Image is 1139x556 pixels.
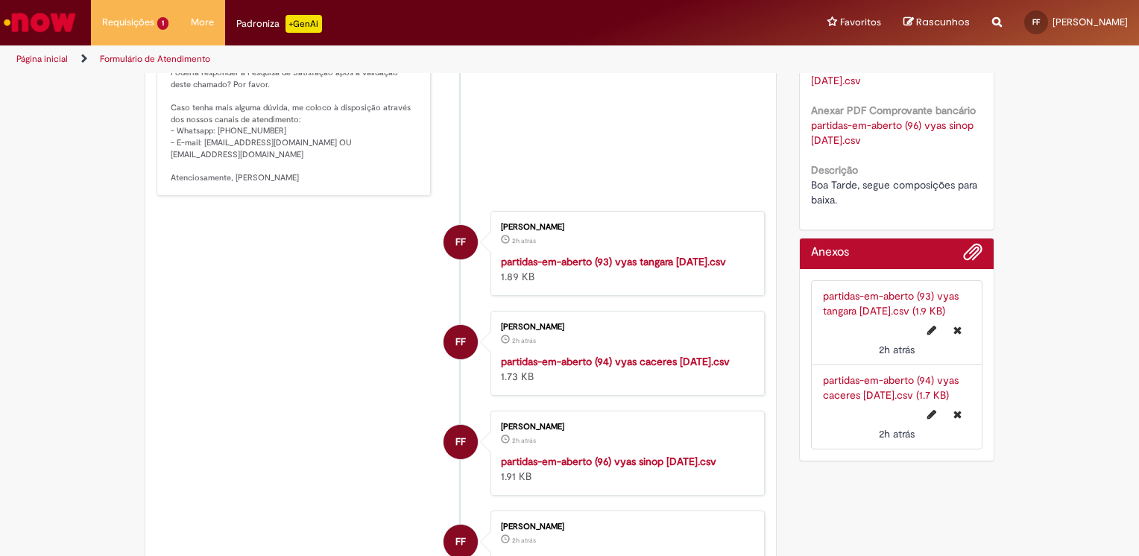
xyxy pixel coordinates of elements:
a: partidas-em-aberto (94) vyas caceres [DATE].csv (1.7 KB) [823,373,959,402]
div: Francielen Ferreira [444,425,478,459]
button: Excluir partidas-em-aberto (93) vyas tangara 29 09 2025.csv [944,318,971,342]
img: ServiceNow [1,7,78,37]
button: Excluir partidas-em-aberto (94) vyas caceres 29 09 2025.csv [944,402,971,426]
span: 2h atrás [512,536,536,545]
time: 30/09/2025 14:49:33 [512,336,536,345]
b: Anexar PDF Comprovante bancário [811,104,976,117]
span: Boa Tarde, segue composições para baixa. [811,178,980,206]
a: partidas-em-aberto (93) vyas tangara [DATE].csv (1.9 KB) [823,289,959,318]
span: [PERSON_NAME] [1053,16,1128,28]
div: [PERSON_NAME] [501,223,749,232]
a: Página inicial [16,53,68,65]
time: 30/09/2025 14:48:46 [512,436,536,445]
span: 2h atrás [879,427,915,440]
a: partidas-em-aberto (93) vyas tangara [DATE].csv [501,255,726,268]
button: Editar nome de arquivo partidas-em-aberto (94) vyas caceres 29 09 2025.csv [918,402,945,426]
div: 1.89 KB [501,254,749,284]
div: 1.91 KB [501,454,749,484]
a: Rascunhos [903,16,970,30]
span: FF [1032,17,1040,27]
div: 1.73 KB [501,354,749,384]
span: 2h atrás [512,436,536,445]
span: FF [455,224,466,260]
div: [PERSON_NAME] [501,522,749,531]
span: 2h atrás [512,336,536,345]
time: 30/09/2025 14:49:33 [879,427,915,440]
p: +GenAi [285,15,322,33]
a: Download de partidas-em-aberto (95) vyas colider 29 09 2025.csv [811,59,985,87]
span: 1 [157,17,168,30]
span: Rascunhos [916,15,970,29]
a: partidas-em-aberto (94) vyas caceres [DATE].csv [501,355,730,368]
div: [PERSON_NAME] [501,323,749,332]
button: Editar nome de arquivo partidas-em-aberto (93) vyas tangara 29 09 2025.csv [918,318,945,342]
div: Padroniza [236,15,322,33]
b: Descrição [811,163,858,177]
span: Requisições [102,15,154,30]
div: [PERSON_NAME] [501,423,749,432]
span: FF [455,324,466,360]
time: 30/09/2025 14:49:43 [512,236,536,245]
a: partidas-em-aberto (96) vyas sinop [DATE].csv [501,455,716,468]
div: Francielen Ferreira [444,325,478,359]
span: 2h atrás [879,343,915,356]
button: Adicionar anexos [963,242,982,269]
ul: Trilhas de página [11,45,748,73]
time: 30/09/2025 14:48:42 [512,536,536,545]
h2: Anexos [811,246,849,259]
span: Favoritos [840,15,881,30]
a: Download de partidas-em-aberto (96) vyas sinop 29 09 2025.csv [811,119,976,147]
time: 30/09/2025 14:49:43 [879,343,915,356]
a: Formulário de Atendimento [100,53,210,65]
div: Francielen Ferreira [444,225,478,259]
span: 2h atrás [512,236,536,245]
span: More [191,15,214,30]
span: FF [455,424,466,460]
